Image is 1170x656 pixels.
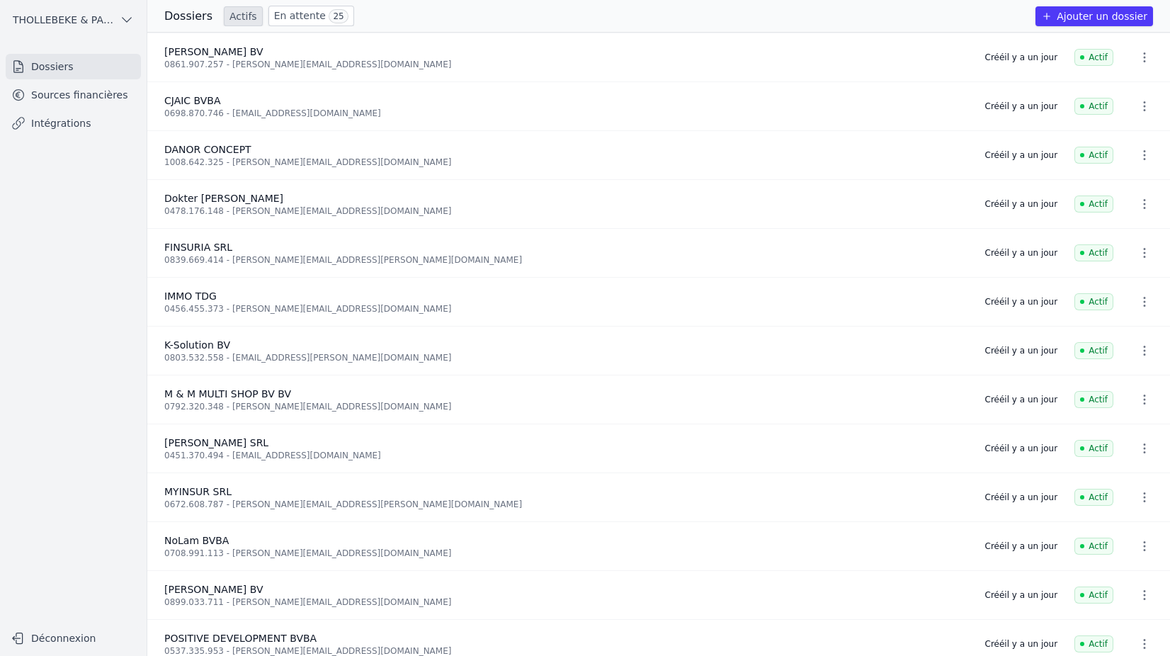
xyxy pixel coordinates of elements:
span: Dokter [PERSON_NAME] [164,193,283,204]
span: Actif [1074,489,1113,506]
span: Actif [1074,391,1113,408]
span: Actif [1074,196,1113,213]
span: CJAIC BVBA [164,95,221,106]
div: Créé il y a un jour [985,345,1058,356]
div: Créé il y a un jour [985,492,1058,503]
a: Sources financières [6,82,141,108]
div: 0839.669.414 - [PERSON_NAME][EMAIL_ADDRESS][PERSON_NAME][DOMAIN_NAME] [164,254,968,266]
button: Déconnexion [6,627,141,650]
span: NoLam BVBA [164,535,229,546]
div: 0672.608.787 - [PERSON_NAME][EMAIL_ADDRESS][PERSON_NAME][DOMAIN_NAME] [164,499,968,510]
div: 0698.870.746 - [EMAIL_ADDRESS][DOMAIN_NAME] [164,108,968,119]
button: Ajouter un dossier [1035,6,1153,26]
button: THOLLEBEKE & PARTNERS bvbvba BVBA [6,9,141,31]
div: 0708.991.113 - [PERSON_NAME][EMAIL_ADDRESS][DOMAIN_NAME] [164,548,968,559]
div: 0803.532.558 - [EMAIL_ADDRESS][PERSON_NAME][DOMAIN_NAME] [164,352,968,363]
div: Créé il y a un jour [985,296,1058,307]
a: Dossiers [6,54,141,79]
span: 25 [329,9,348,23]
span: K-Solution BV [164,339,230,351]
a: Intégrations [6,111,141,136]
span: Actif [1074,440,1113,457]
span: DANOR CONCEPT [164,144,251,155]
span: [PERSON_NAME] BV [164,46,263,57]
span: Actif [1074,49,1113,66]
div: Créé il y a un jour [985,52,1058,63]
div: 0899.033.711 - [PERSON_NAME][EMAIL_ADDRESS][DOMAIN_NAME] [164,596,968,608]
div: Créé il y a un jour [985,247,1058,259]
span: IMMO TDG [164,290,217,302]
div: 0861.907.257 - [PERSON_NAME][EMAIL_ADDRESS][DOMAIN_NAME] [164,59,968,70]
div: Créé il y a un jour [985,443,1058,454]
span: Actif [1074,342,1113,359]
div: Créé il y a un jour [985,198,1058,210]
h3: Dossiers [164,8,212,25]
div: Créé il y a un jour [985,101,1058,112]
span: [PERSON_NAME] BV [164,584,263,595]
div: 0451.370.494 - [EMAIL_ADDRESS][DOMAIN_NAME] [164,450,968,461]
div: 0478.176.148 - [PERSON_NAME][EMAIL_ADDRESS][DOMAIN_NAME] [164,205,968,217]
div: Créé il y a un jour [985,541,1058,552]
div: Créé il y a un jour [985,638,1058,650]
div: 0456.455.373 - [PERSON_NAME][EMAIL_ADDRESS][DOMAIN_NAME] [164,303,968,315]
span: Actif [1074,635,1113,652]
span: Actif [1074,244,1113,261]
div: Créé il y a un jour [985,149,1058,161]
div: Créé il y a un jour [985,394,1058,405]
span: [PERSON_NAME] SRL [164,437,268,448]
div: 1008.642.325 - [PERSON_NAME][EMAIL_ADDRESS][DOMAIN_NAME] [164,157,968,168]
span: THOLLEBEKE & PARTNERS bvbvba BVBA [13,13,114,27]
div: Créé il y a un jour [985,589,1058,601]
span: MYINSUR SRL [164,486,232,497]
a: En attente 25 [268,6,354,26]
span: M & M MULTI SHOP BV BV [164,388,291,400]
span: Actif [1074,538,1113,555]
div: 0792.320.348 - [PERSON_NAME][EMAIL_ADDRESS][DOMAIN_NAME] [164,401,968,412]
span: POSITIVE DEVELOPMENT BVBA [164,633,317,644]
a: Actifs [224,6,263,26]
span: Actif [1074,293,1113,310]
span: FINSURIA SRL [164,242,232,253]
span: Actif [1074,98,1113,115]
span: Actif [1074,147,1113,164]
span: Actif [1074,587,1113,604]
